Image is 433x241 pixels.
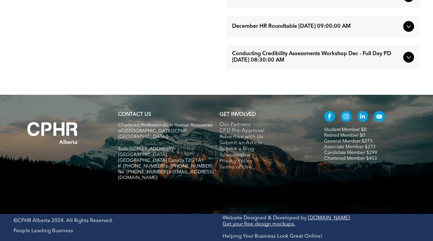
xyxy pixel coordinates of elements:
a: Submit an Article [220,140,310,146]
a: Get your [223,222,243,227]
a: Our Partners [220,122,310,128]
span: Suite [STREET_ADDRESS] [118,147,173,151]
a: Website Designed & Developed by [223,216,306,221]
a: linkedin [357,111,368,124]
span: People Leading Business [14,228,73,234]
a: Candidate Member $299 [324,150,377,155]
span: Chartered Professionals in Human Resources of [GEOGRAPHIC_DATA] (CPHR [GEOGRAPHIC_DATA]) [118,123,212,139]
span: fax. [PHONE_NUMBER] e:[EMAIL_ADDRESS][DOMAIN_NAME] [118,170,213,180]
a: Submit a Blog [220,146,310,152]
a: General Member $273 [324,139,372,144]
a: Retired Member $0 [324,133,365,138]
a: CONTACT US [118,112,151,117]
span: GET INVOLVED [220,112,256,117]
a: free design mockups. [244,222,295,227]
a: Chartered Member $453 [324,156,377,161]
a: Privacy Policy [220,158,310,165]
span: [GEOGRAPHIC_DATA], [GEOGRAPHIC_DATA] Canada T2G 1A1 [118,152,204,163]
span: Conducting Credibility Assessments Workshop Dec - Full Day PD [DATE] 08:30:00 AM [232,51,401,64]
a: Terms of Use [220,165,310,171]
a: Student Member $0 [324,127,366,132]
a: instagram [341,111,351,124]
span: tf. [PHONE_NUMBER] p. [PHONE_NUMBER] [118,164,212,169]
a: youtube [374,111,385,124]
a: [DOMAIN_NAME] [308,216,350,221]
img: A white background with a few lines on it [14,108,91,158]
a: Associate Member $273 [324,145,375,149]
a: facebook [324,111,335,124]
span: ©CPHR Alberta 2024. All Rights Reserved. [14,218,113,223]
span: December HR Roundtable [DATE] 09:00:00 AM [232,23,401,30]
a: Sponsorship [220,152,310,158]
a: Advertise with Us [220,134,310,140]
span: our Business Look Great Online! [246,234,322,239]
a: CPD Pre-Approval [220,128,310,134]
a: Helping Y [223,234,246,239]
